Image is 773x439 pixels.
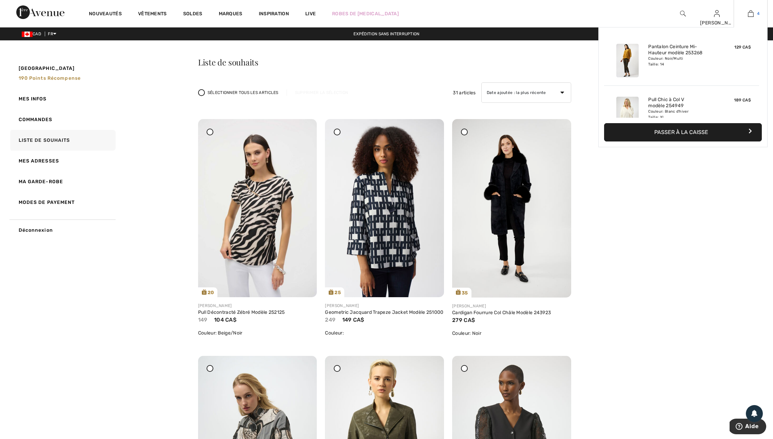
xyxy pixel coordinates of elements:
[452,317,475,323] span: 279 CA$
[332,10,399,17] a: Robes de [MEDICAL_DATA]
[89,11,122,18] a: Nouveautés
[208,90,278,96] span: Sélectionner tous les articles
[198,119,317,297] a: 20
[198,303,317,309] div: [PERSON_NAME]
[700,19,733,26] div: [PERSON_NAME]
[648,109,715,120] div: Couleur: Blanc d'hiver Taille: XL
[219,11,243,18] a: Marques
[648,56,715,67] div: Couleur: Noir/Multi Taille: 14
[604,123,762,141] button: Passer à la caisse
[9,109,116,130] a: Commandes
[198,58,571,66] h3: Liste de souhaits
[19,65,75,72] span: [GEOGRAPHIC_DATA]
[48,32,56,36] span: FR
[734,9,767,18] a: 4
[325,119,444,297] img: joseph-ribkoff-jackets-blazers-off_251000_2_161c_search.jpg
[198,317,208,323] span: 149
[734,98,751,102] span: 189 CA$
[452,330,571,337] div: Couleur: Noir
[342,317,364,323] span: 149 CA$
[452,119,571,298] a: 35
[9,192,116,213] a: Modes de payement
[19,75,81,81] span: 190 Points récompense
[680,9,686,18] img: recherche
[748,9,754,18] img: Mon panier
[648,44,715,56] a: Pantalon Ceinture Mi-Hauteur modèle 253268
[648,97,715,109] a: Pull Chic à Col V modèle 254949
[714,9,720,18] img: Mes infos
[198,329,317,337] div: Couleur: Beige/Noir
[452,310,551,316] a: Cardigan Fourrure Col Châle Modèle 243923
[325,119,444,297] a: 25
[259,11,289,18] span: Inspiration
[22,32,33,37] img: Canadian Dollar
[22,32,44,36] span: CAD
[9,220,116,241] a: Déconnexion
[757,11,759,17] span: 4
[616,44,639,77] img: Pantalon Ceinture Mi-Hauteur modèle 253268
[325,309,443,315] a: Geometric Jacquard Trapeze Jacket Modèle 251000
[325,317,335,323] span: 249
[287,90,356,96] div: Supprimer la sélection
[198,119,317,297] img: joseph-ribkoff-tops-beige-black_252125_1_ff74_search.jpg
[16,5,64,19] img: 1ère Avenue
[734,45,751,50] span: 129 CA$
[138,11,167,18] a: Vêtements
[9,171,116,192] a: Ma garde-robe
[452,119,571,298] img: joseph-ribkoff-jackets-blazers-black_2439231_a0f6_search.jpg
[730,419,766,436] iframe: Ouvre un widget dans lequel vous pouvez trouver plus d’informations
[452,303,571,309] div: [PERSON_NAME]
[453,89,476,96] span: 31 articles
[325,329,444,337] div: Couleur:
[714,10,720,17] a: Se connecter
[305,10,316,17] a: Live
[9,130,116,151] a: Liste de souhaits
[325,303,444,309] div: [PERSON_NAME]
[9,89,116,109] a: Mes infos
[9,151,116,171] a: Mes adresses
[198,309,285,315] a: Pull Décontracté Zébré Modèle 252125
[616,97,639,130] img: Pull Chic à Col V modèle 254949
[214,317,236,323] span: 104 CA$
[183,11,202,18] a: Soldes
